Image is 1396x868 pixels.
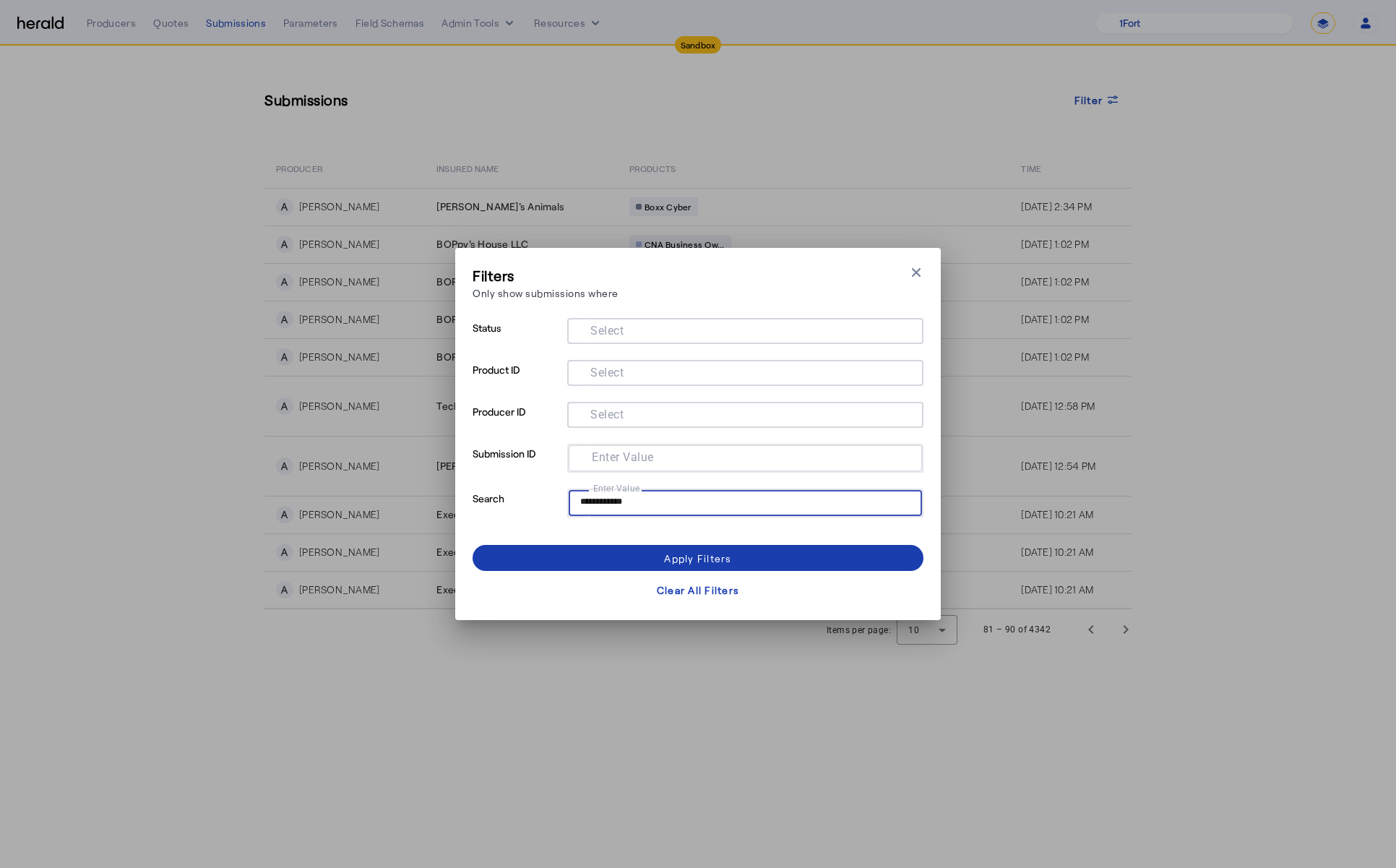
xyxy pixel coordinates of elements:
mat-label: Select [590,366,624,379]
p: Submission ID [473,444,561,489]
p: Product ID [473,360,561,402]
button: Clear All Filters [473,577,923,603]
h3: Filters [473,265,619,285]
div: Apply Filters [664,551,731,566]
div: Clear All Filters [657,583,739,598]
p: Producer ID [473,402,561,444]
mat-chip-grid: Selection [580,493,910,510]
button: Apply Filters [473,545,923,571]
p: Only show submissions where [473,285,619,301]
p: Search [473,489,561,533]
mat-label: Select [590,408,624,421]
mat-label: Enter Value [592,450,654,464]
mat-chip-grid: Selection [579,363,912,380]
mat-chip-grid: Selection [580,448,910,465]
p: Status [473,318,561,360]
mat-label: Enter Value [593,483,639,493]
mat-chip-grid: Selection [579,405,912,422]
mat-label: Select [590,324,624,338]
mat-chip-grid: Selection [579,321,912,338]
